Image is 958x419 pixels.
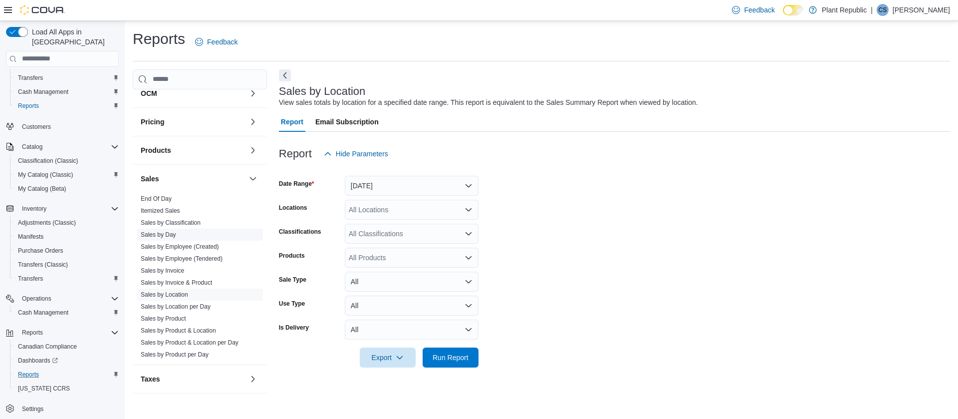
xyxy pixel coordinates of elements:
a: Itemized Sales [141,207,180,214]
span: Sales by Invoice & Product [141,279,212,287]
a: Manifests [14,231,47,243]
button: Customers [2,119,123,133]
span: Canadian Compliance [18,343,77,351]
span: Sales by Product & Location per Day [141,339,239,347]
a: Purchase Orders [14,245,67,257]
span: Reports [22,329,43,337]
a: Sales by Product [141,315,186,322]
span: My Catalog (Classic) [14,169,119,181]
span: Manifests [14,231,119,243]
button: Purchase Orders [10,244,123,258]
span: Customers [18,120,119,132]
button: Inventory [18,203,50,215]
button: Taxes [141,374,245,384]
button: Open list of options [465,254,473,262]
a: Transfers [14,72,47,84]
span: Operations [22,295,51,303]
button: Transfers [10,71,123,85]
button: My Catalog (Classic) [10,168,123,182]
button: Canadian Compliance [10,340,123,354]
button: Catalog [2,140,123,154]
span: Catalog [22,143,42,151]
a: Transfers (Classic) [14,259,72,271]
span: Sales by Product & Location [141,327,216,335]
span: Load All Apps in [GEOGRAPHIC_DATA] [28,27,119,47]
h3: Report [279,148,312,160]
span: Reports [14,369,119,381]
span: Export [366,348,410,368]
span: Operations [18,293,119,305]
button: Cash Management [10,85,123,99]
button: [US_STATE] CCRS [10,382,123,396]
span: Feedback [207,37,238,47]
label: Locations [279,204,307,212]
button: Transfers (Classic) [10,258,123,272]
span: Classification (Classic) [14,155,119,167]
span: Transfers [18,74,43,82]
a: Cash Management [14,86,72,98]
a: Sales by Product & Location per Day [141,339,239,346]
a: Adjustments (Classic) [14,217,80,229]
p: | [871,4,873,16]
span: Reports [18,102,39,110]
a: Sales by Invoice & Product [141,279,212,286]
input: Dark Mode [783,5,804,15]
button: Catalog [18,141,46,153]
a: Transfers [14,273,47,285]
span: Cash Management [14,86,119,98]
a: Sales by Invoice [141,267,184,274]
span: Cash Management [14,307,119,319]
button: Sales [141,174,245,184]
span: Transfers [14,273,119,285]
span: Purchase Orders [14,245,119,257]
label: Date Range [279,180,314,188]
p: [PERSON_NAME] [893,4,950,16]
span: Manifests [18,233,43,241]
button: Open list of options [465,206,473,214]
button: Operations [18,293,55,305]
span: Reports [18,327,119,339]
a: Classification (Classic) [14,155,82,167]
div: Sales [133,193,267,365]
button: Next [279,69,291,81]
span: Inventory [22,205,46,213]
button: Products [247,144,259,156]
span: My Catalog (Beta) [18,185,66,193]
span: [US_STATE] CCRS [18,385,70,393]
span: End Of Day [141,195,172,203]
span: Dashboards [18,357,58,365]
a: Sales by Classification [141,219,201,226]
span: My Catalog (Classic) [18,171,73,179]
button: Hide Parameters [320,144,392,164]
button: Operations [2,292,123,306]
span: Inventory [18,203,119,215]
a: Sales by Location per Day [141,303,211,310]
span: Settings [18,403,119,415]
a: Feedback [191,32,241,52]
button: Pricing [141,117,245,127]
button: Open list of options [465,230,473,238]
img: Cova [20,5,65,15]
a: My Catalog (Classic) [14,169,77,181]
button: Settings [2,402,123,416]
a: Customers [18,121,55,133]
span: Feedback [744,5,774,15]
button: All [345,296,479,316]
button: Export [360,348,416,368]
span: Sales by Product [141,315,186,323]
h3: Products [141,145,171,155]
button: OCM [247,87,259,99]
a: Settings [18,403,47,415]
span: Cash Management [18,309,68,317]
div: Colin Smith [877,4,889,16]
button: Classification (Classic) [10,154,123,168]
span: Adjustments (Classic) [18,219,76,227]
button: Reports [18,327,47,339]
span: Sales by Employee (Created) [141,243,219,251]
button: Transfers [10,272,123,286]
label: Products [279,252,305,260]
a: Dashboards [14,355,62,367]
span: Sales by Day [141,231,176,239]
span: Sales by Invoice [141,267,184,275]
a: Sales by Product & Location [141,327,216,334]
